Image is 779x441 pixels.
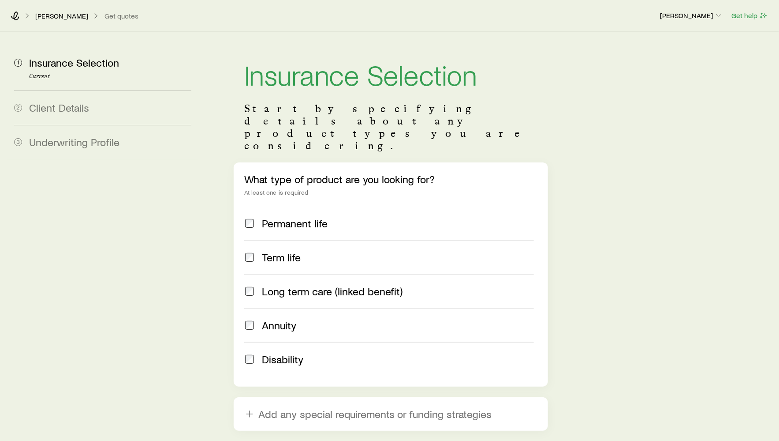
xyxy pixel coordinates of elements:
[244,189,537,196] div: At least one is required
[35,11,88,20] p: [PERSON_NAME]
[245,219,254,228] input: Permanent life
[14,138,22,146] span: 3
[29,136,119,148] span: Underwriting Profile
[245,321,254,330] input: Annuity
[14,59,22,67] span: 1
[29,73,191,80] p: Current
[244,102,537,152] p: Start by specifying details about any product types you are considering.
[245,355,254,364] input: Disability
[244,173,537,185] p: What type of product are you looking for?
[262,217,328,230] span: Permanent life
[262,319,296,332] span: Annuity
[14,104,22,112] span: 2
[244,60,537,88] h1: Insurance Selection
[245,253,254,262] input: Term life
[660,11,723,20] p: [PERSON_NAME]
[234,397,548,431] button: Add any special requirements or funding strategies
[104,12,139,20] button: Get quotes
[29,101,89,114] span: Client Details
[262,251,301,264] span: Term life
[262,285,403,298] span: Long term care (linked benefit)
[245,287,254,296] input: Long term care (linked benefit)
[29,56,119,69] span: Insurance Selection
[262,353,303,366] span: Disability
[731,11,768,21] button: Get help
[660,11,724,21] button: [PERSON_NAME]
